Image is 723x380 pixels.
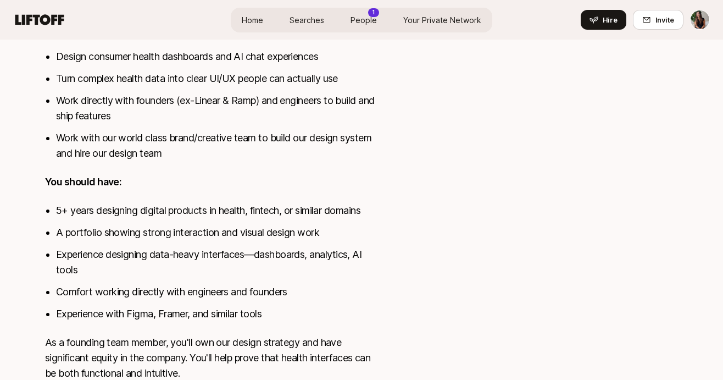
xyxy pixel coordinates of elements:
span: Searches [290,14,324,26]
li: Design consumer health dashboards and AI chat experiences [56,49,379,64]
span: Your Private Network [403,14,481,26]
a: Searches [281,10,333,30]
li: Work with our world class brand/creative team to build our design system and hire our design team [56,130,379,161]
li: Turn complex health data into clear UI/UX people can actually use [56,71,379,86]
span: People [351,14,377,26]
li: Work directly with founders (ex-Linear & Ramp) and engineers to build and ship features [56,93,379,124]
a: People1 [342,10,386,30]
strong: You should have: [45,176,121,188]
button: Ciara Cornette [690,10,710,30]
li: Experience with Figma, Framer, and similar tools [56,306,379,322]
span: Hire [603,14,618,25]
button: Invite [633,10,683,30]
img: Ciara Cornette [691,10,709,29]
p: 1 [372,8,375,16]
span: Invite [655,14,674,25]
button: Hire [581,10,626,30]
a: Your Private Network [394,10,490,30]
li: 5+ years designing digital products in health, fintech, or similar domains [56,203,379,218]
li: Comfort working directly with engineers and founders [56,284,379,300]
li: A portfolio showing strong interaction and visual design work [56,225,379,240]
span: Home [242,14,263,26]
li: Experience designing data-heavy interfaces—dashboards, analytics, AI tools [56,247,379,278]
a: Home [233,10,272,30]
